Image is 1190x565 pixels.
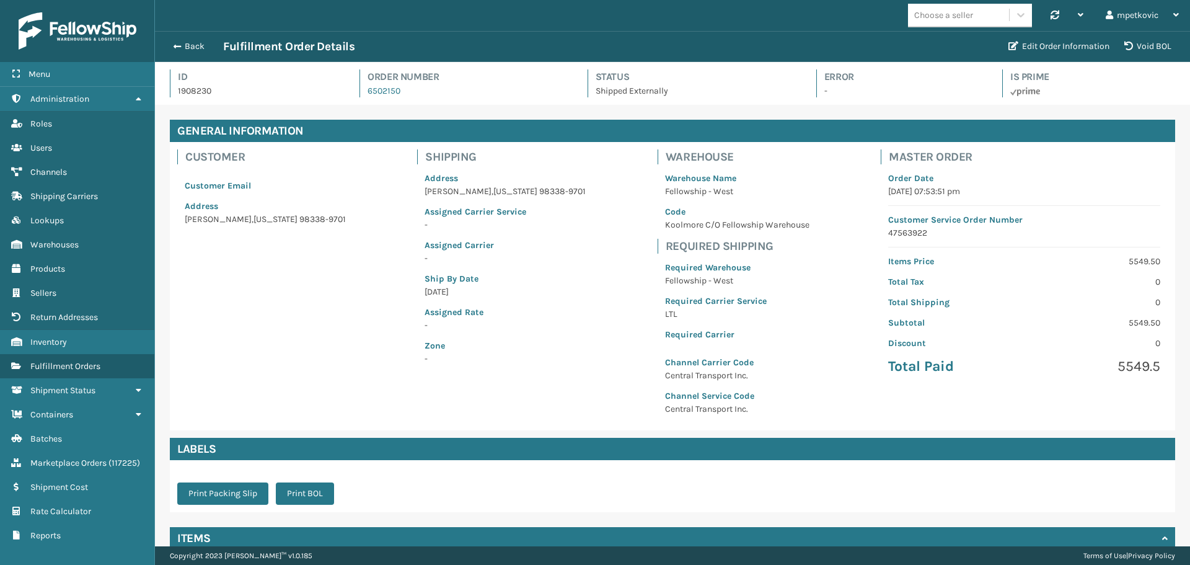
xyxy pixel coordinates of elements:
[665,308,809,321] p: LTL
[425,186,491,197] span: [PERSON_NAME]
[666,149,817,164] h4: Warehouse
[539,186,586,197] span: 98338-9701
[888,255,1016,268] p: Items Price
[824,84,980,97] p: -
[665,328,809,341] p: Required Carrier
[368,86,400,96] a: 6502150
[1083,546,1175,565] div: |
[1124,42,1133,50] i: VOIDBOL
[665,218,809,231] p: Koolmore C/O Fellowship Warehouse
[1032,337,1160,350] p: 0
[30,385,95,396] span: Shipment Status
[30,506,91,517] span: Rate Calculator
[425,173,458,184] span: Address
[253,214,297,225] span: [US_STATE]
[170,120,1175,142] h4: General Information
[30,288,56,298] span: Sellers
[29,69,50,79] span: Menu
[665,369,809,382] p: Central Transport Inc.
[824,69,980,84] h4: Error
[914,9,973,22] div: Choose a seller
[30,530,61,541] span: Reports
[596,69,794,84] h4: Status
[425,339,586,364] span: -
[888,185,1160,198] p: [DATE] 07:53:51 pm
[299,214,346,225] span: 98338-9701
[19,12,136,50] img: logo
[30,215,64,226] span: Lookups
[30,482,88,492] span: Shipment Cost
[889,149,1168,164] h4: Master Order
[185,149,353,164] h4: Customer
[665,261,809,274] p: Required Warehouse
[425,205,586,218] p: Assigned Carrier Service
[30,143,52,153] span: Users
[178,84,337,97] p: 1908230
[177,531,211,546] h4: Items
[30,239,79,250] span: Warehouses
[666,239,817,254] h4: Required Shipping
[30,118,52,129] span: Roles
[368,69,565,84] h4: Order Number
[888,357,1016,376] p: Total Paid
[665,205,809,218] p: Code
[425,239,586,252] p: Assigned Carrier
[425,285,586,298] p: [DATE]
[491,186,493,197] span: ,
[888,226,1160,239] p: 47563922
[185,179,346,192] p: Customer Email
[888,213,1160,226] p: Customer Service Order Number
[1032,275,1160,288] p: 0
[888,296,1016,309] p: Total Shipping
[30,167,67,177] span: Channels
[1008,42,1018,50] i: Edit
[30,94,89,104] span: Administration
[1083,551,1126,560] a: Terms of Use
[665,295,809,308] p: Required Carrier Service
[665,389,809,403] p: Channel Service Code
[1010,69,1175,84] h4: Is Prime
[425,339,586,352] p: Zone
[665,172,809,185] p: Warehouse Name
[1117,34,1179,59] button: Void BOL
[185,201,218,211] span: Address
[170,546,312,565] p: Copyright 2023 [PERSON_NAME]™ v 1.0.185
[30,409,73,420] span: Containers
[30,337,67,347] span: Inventory
[425,149,593,164] h4: Shipping
[596,84,794,97] p: Shipped Externally
[493,186,537,197] span: [US_STATE]
[30,458,107,468] span: Marketplace Orders
[1128,551,1175,560] a: Privacy Policy
[30,264,65,274] span: Products
[30,361,100,371] span: Fulfillment Orders
[177,483,268,505] button: Print Packing Slip
[1032,296,1160,309] p: 0
[425,218,586,231] p: -
[1032,316,1160,329] p: 5549.50
[425,319,586,332] p: -
[425,272,586,285] p: Ship By Date
[1032,255,1160,268] p: 5549.50
[665,356,809,369] p: Channel Carrier Code
[30,312,98,323] span: Return Addresses
[276,483,334,505] button: Print BOL
[178,69,337,84] h4: Id
[30,191,98,202] span: Shipping Carriers
[888,337,1016,350] p: Discount
[425,306,586,319] p: Assigned Rate
[1032,357,1160,376] p: 5549.5
[108,458,140,468] span: ( 117225 )
[888,316,1016,329] p: Subtotal
[665,403,809,416] p: Central Transport Inc.
[425,252,586,265] p: -
[1001,34,1117,59] button: Edit Order Information
[185,214,252,225] span: [PERSON_NAME]
[252,214,253,225] span: ,
[30,434,62,444] span: Batches
[665,185,809,198] p: Fellowship - West
[223,39,355,54] h3: Fulfillment Order Details
[888,275,1016,288] p: Total Tax
[170,438,1175,460] h4: Labels
[888,172,1160,185] p: Order Date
